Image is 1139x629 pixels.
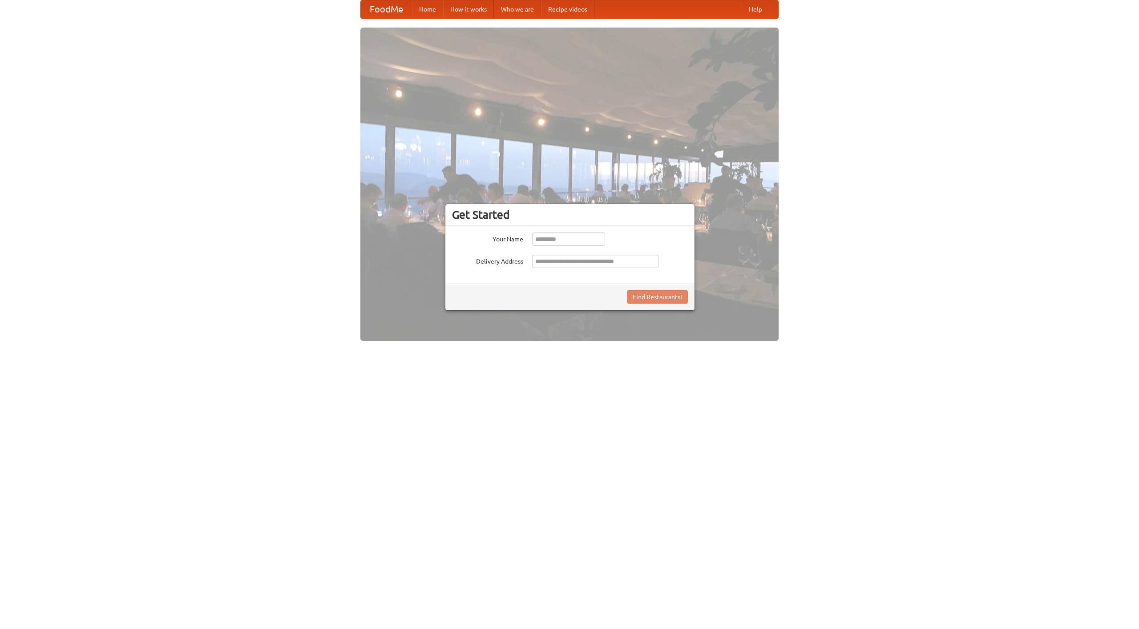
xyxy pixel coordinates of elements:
label: Delivery Address [452,255,523,266]
a: FoodMe [361,0,412,18]
h3: Get Started [452,208,688,221]
label: Your Name [452,232,523,244]
button: Find Restaurants! [627,290,688,304]
a: Recipe videos [541,0,594,18]
a: How it works [443,0,494,18]
a: Who we are [494,0,541,18]
a: Help [742,0,769,18]
a: Home [412,0,443,18]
